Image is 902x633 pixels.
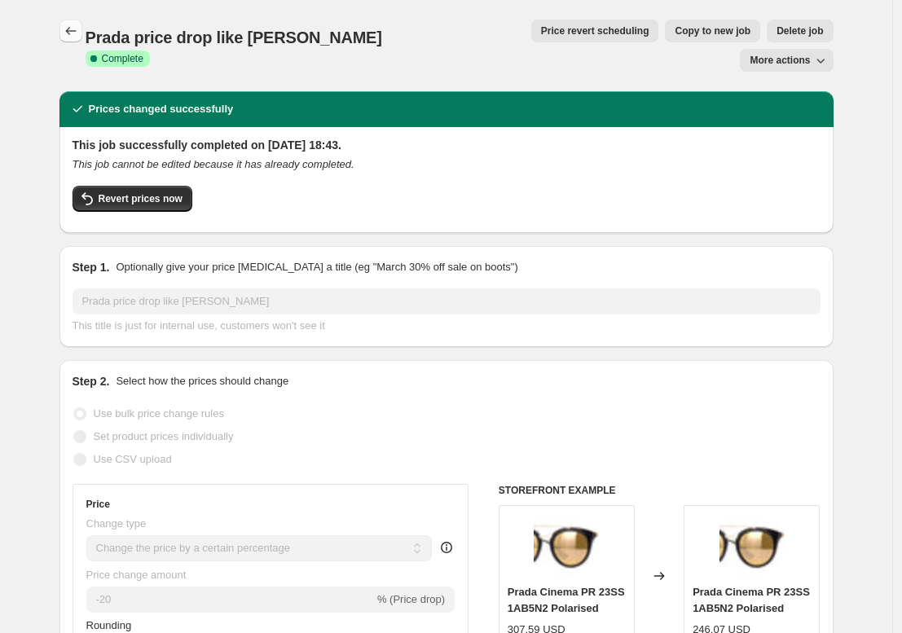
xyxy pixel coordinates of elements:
[102,52,143,65] span: Complete
[777,24,823,37] span: Delete job
[73,319,325,332] span: This title is just for internal use, customers won't see it
[86,29,382,46] span: Prada price drop like [PERSON_NAME]
[534,514,599,579] img: prada-pr-23ss-1ab5n2-polarised-hd-1_f2f1c946-e5be-4c23-b487-912158a6828c_80x.jpg
[94,407,224,420] span: Use bulk price change rules
[665,20,760,42] button: Copy to new job
[740,49,833,72] button: More actions
[508,586,625,614] span: Prada Cinema PR 23SS 1AB5N2 Polarised
[73,186,192,212] button: Revert prices now
[99,192,183,205] span: Revert prices now
[89,101,234,117] h2: Prices changed successfully
[116,259,517,275] p: Optionally give your price [MEDICAL_DATA] a title (eg "March 30% off sale on boots")
[73,158,354,170] i: This job cannot be edited because it has already completed.
[86,619,132,631] span: Rounding
[73,288,821,314] input: 30% off holiday sale
[94,430,234,442] span: Set product prices individually
[86,498,110,511] h3: Price
[94,453,172,465] span: Use CSV upload
[377,593,445,605] span: % (Price drop)
[86,569,187,581] span: Price change amount
[86,517,147,530] span: Change type
[719,514,785,579] img: prada-pr-23ss-1ab5n2-polarised-hd-1_f2f1c946-e5be-4c23-b487-912158a6828c_80x.jpg
[675,24,750,37] span: Copy to new job
[750,54,810,67] span: More actions
[116,373,288,389] p: Select how the prices should change
[693,586,810,614] span: Prada Cinema PR 23SS 1AB5N2 Polarised
[73,259,110,275] h2: Step 1.
[59,20,82,42] button: Price change jobs
[86,587,374,613] input: -15
[438,539,455,556] div: help
[531,20,659,42] button: Price revert scheduling
[767,20,833,42] button: Delete job
[73,373,110,389] h2: Step 2.
[73,137,821,153] h2: This job successfully completed on [DATE] 18:43.
[541,24,649,37] span: Price revert scheduling
[499,484,821,497] h6: STOREFRONT EXAMPLE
